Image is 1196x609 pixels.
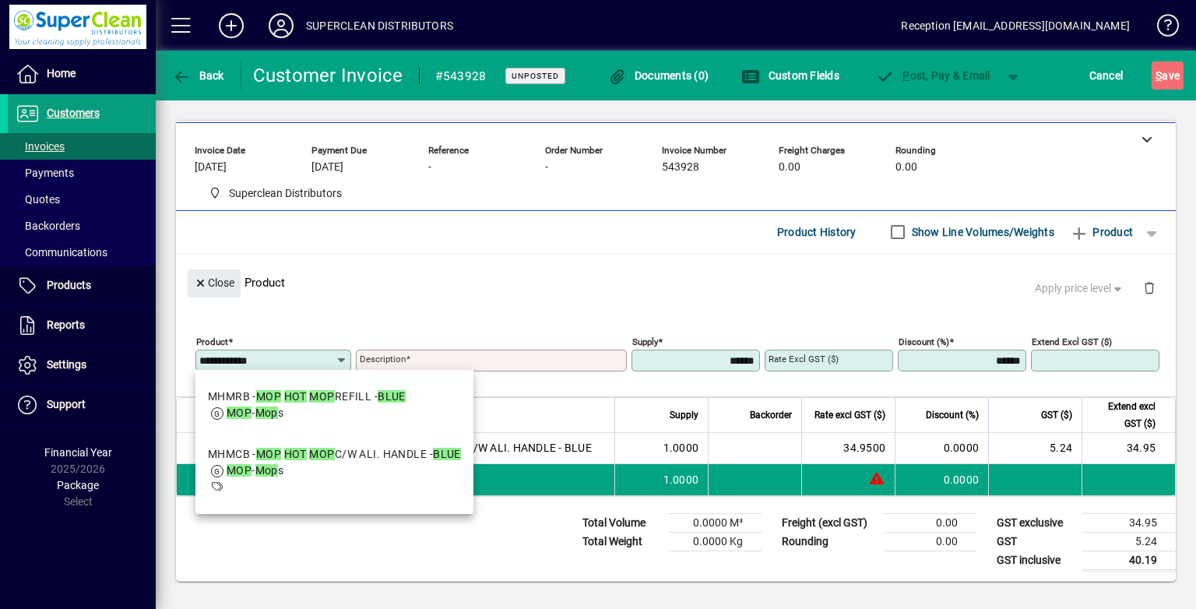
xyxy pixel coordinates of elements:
td: 0.00 [883,532,976,551]
span: Support [47,398,86,410]
td: Total Volume [575,513,668,532]
span: Apply price level [1035,280,1125,297]
mat-label: Supply [632,336,658,347]
mat-label: Product [196,336,228,347]
button: Back [168,62,228,90]
span: Payments [16,167,74,179]
em: MOP [309,448,334,460]
button: Cancel [1085,62,1127,90]
a: Products [8,266,156,305]
a: Quotes [8,186,156,213]
td: 34.95 [1082,433,1175,464]
span: P [902,69,909,82]
em: Mop [255,464,278,477]
em: MOP [256,390,281,403]
a: Communications [8,239,156,266]
span: Home [47,67,76,79]
span: ost, Pay & Email [876,69,990,82]
app-page-header-button: Delete [1131,280,1168,294]
td: 0.0000 [895,464,988,495]
td: 0.00 [883,513,976,532]
a: Invoices [8,133,156,160]
mat-option: MHMRB - MOP HOT MOP REFILL - BLUE [195,376,473,434]
span: Settings [47,358,86,371]
a: Settings [8,346,156,385]
td: Total Weight [575,532,668,551]
span: Extend excl GST ($) [1092,398,1156,432]
span: Supply [670,407,698,424]
td: 0.0000 Kg [668,532,762,551]
button: Product History [771,218,863,246]
span: ave [1156,63,1180,88]
span: Products [47,279,91,291]
button: Delete [1131,269,1168,307]
a: Payments [8,160,156,186]
td: 34.95 [1082,513,1176,532]
label: Show Line Volumes/Weights [909,224,1054,240]
span: Communications [16,246,107,259]
button: Save [1152,62,1184,90]
span: [DATE] [311,161,343,174]
em: BLUE [433,448,461,460]
td: GST exclusive [989,513,1082,532]
button: Close [188,269,241,297]
span: - [428,161,431,174]
span: - s [227,407,284,419]
span: 1.0000 [663,472,699,488]
a: Knowledge Base [1145,3,1177,54]
div: Customer Invoice [253,63,403,88]
span: - [545,161,548,174]
em: MOP [256,448,281,460]
span: Close [194,270,234,296]
span: Financial Year [44,446,112,459]
span: Customers [47,107,100,119]
app-page-header-button: Back [156,62,241,90]
mat-label: Discount (%) [899,336,949,347]
em: HOT [284,448,307,460]
em: MOP [227,464,252,477]
a: Home [8,55,156,93]
app-page-header-button: Close [184,276,244,290]
span: Back [172,69,224,82]
div: MHMCB - C/W ALI. HANDLE - [208,446,461,463]
a: Reports [8,306,156,345]
td: Rounding [774,532,883,551]
span: Rate excl GST ($) [814,407,885,424]
span: GST ($) [1041,407,1072,424]
span: Custom Fields [741,69,839,82]
td: Freight (excl GST) [774,513,883,532]
div: Product [176,254,1176,311]
span: MOP HOT MOP C/W ALI. HANDLE - BLUE [386,440,592,456]
a: Support [8,385,156,424]
span: S [1156,69,1162,82]
span: Package [57,479,99,491]
span: Cancel [1089,63,1124,88]
span: - s [227,464,284,477]
mat-label: Description [360,354,406,364]
button: Profile [256,12,306,40]
mat-label: Extend excl GST ($) [1032,336,1112,347]
button: Apply price level [1029,274,1131,302]
span: 1.0000 [663,440,699,456]
em: BLUE [378,390,406,403]
span: 0.00 [895,161,917,174]
mat-label: Rate excl GST ($) [769,354,839,364]
span: Documents (0) [607,69,709,82]
span: Unposted [512,71,559,81]
span: Superclean Distributors [229,185,342,202]
em: MOP [227,407,252,419]
button: Post, Pay & Email [868,62,998,90]
span: Backorders [16,220,80,232]
td: 40.19 [1082,551,1176,570]
span: Discount (%) [926,407,979,424]
td: GST inclusive [989,551,1082,570]
span: Quotes [16,193,60,206]
button: Documents (0) [603,62,712,90]
td: GST [989,532,1082,551]
span: Backorder [750,407,792,424]
div: 34.9500 [811,440,885,456]
div: SUPERCLEAN DISTRIBUTORS [306,13,453,38]
div: MHMRB - REFILL - [208,389,406,405]
span: Invoices [16,140,65,153]
td: 5.24 [1082,532,1176,551]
